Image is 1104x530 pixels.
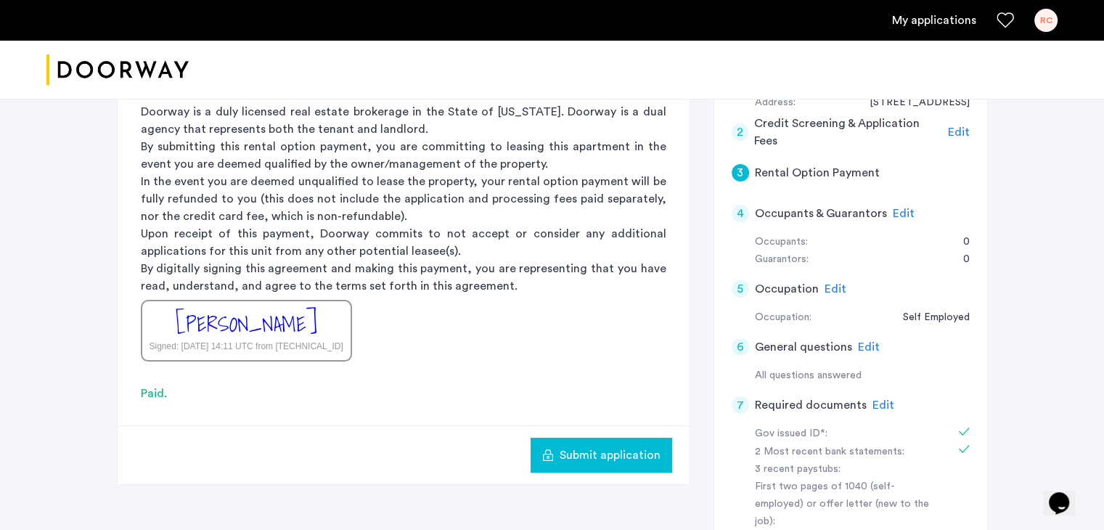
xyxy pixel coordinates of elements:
span: Edit [893,208,915,219]
p: Doorway is a duly licensed real estate brokerage in the State of [US_STATE]. Doorway is a dual ag... [141,103,666,138]
span: Edit [858,341,880,353]
div: RC [1034,9,1058,32]
div: Guarantors: [755,251,809,269]
h5: Rental Option Payment [755,164,880,182]
p: Upon receipt of this payment, Doorway commits to not accept or consider any additional applicatio... [141,225,666,260]
a: Favorites [997,12,1014,29]
span: Edit [825,283,846,295]
div: 0 [949,251,970,269]
div: Gov issued ID*: [755,425,938,443]
h5: Occupants & Guarantors [755,205,887,222]
div: 122 48th Street [855,94,970,112]
span: Edit [948,126,970,138]
a: Cazamio logo [46,43,189,97]
h5: Occupation [755,280,819,298]
div: Paid. [141,385,666,402]
div: All questions answered [755,367,970,385]
iframe: chat widget [1043,472,1089,515]
h5: Required documents [755,396,867,414]
h5: General questions [755,338,852,356]
div: Self Employed [888,309,970,327]
div: 6 [732,338,749,356]
div: 3 recent paystubs: [755,461,938,478]
div: 0 [949,234,970,251]
div: Occupation: [755,309,811,327]
div: 2 [732,123,749,141]
div: 4 [732,205,749,222]
span: Edit [872,399,894,411]
img: logo [46,43,189,97]
div: 2 Most recent bank statements: [755,444,938,461]
button: button [531,438,672,473]
div: Address: [755,94,796,112]
p: In the event you are deemed unqualified to lease the property, your rental option payment will be... [141,173,666,225]
div: 5 [732,280,749,298]
div: [PERSON_NAME] [176,309,317,340]
div: Occupants: [755,234,808,251]
h5: Credit Screening & Application Fees [754,115,942,150]
p: By digitally signing this agreement and making this payment, you are representing that you have r... [141,260,666,295]
p: By submitting this rental option payment, you are committing to leasing this apartment in the eve... [141,138,666,173]
div: 7 [732,396,749,414]
div: Signed: [DATE] 14:11 UTC from [TECHNICAL_ID] [150,340,343,353]
a: My application [892,12,976,29]
div: 3 [732,164,749,182]
span: Submit application [560,447,661,464]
